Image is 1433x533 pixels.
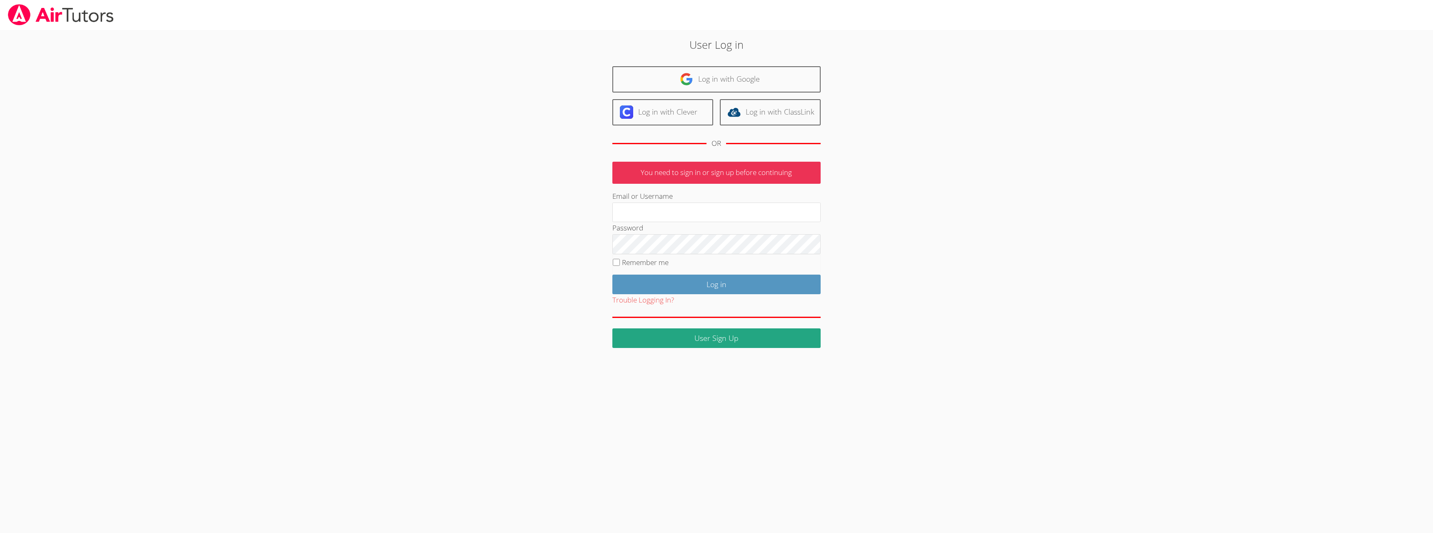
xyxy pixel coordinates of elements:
[612,99,713,125] a: Log in with Clever
[622,258,669,267] label: Remember me
[620,105,633,119] img: clever-logo-6eab21bc6e7a338710f1a6ff85c0baf02591cd810cc4098c63d3a4b26e2feb20.svg
[330,37,1103,53] h2: User Log in
[720,99,821,125] a: Log in with ClassLink
[680,73,693,86] img: google-logo-50288ca7cdecda66e5e0955fdab243c47b7ad437acaf1139b6f446037453330a.svg
[727,105,741,119] img: classlink-logo-d6bb404cc1216ec64c9a2012d9dc4662098be43eaf13dc465df04b49fa7ab582.svg
[612,275,821,294] input: Log in
[612,191,673,201] label: Email or Username
[612,66,821,93] a: Log in with Google
[612,328,821,348] a: User Sign Up
[712,138,721,150] div: OR
[612,223,643,233] label: Password
[612,162,821,184] p: You need to sign in or sign up before continuing
[7,4,115,25] img: airtutors_banner-c4298cdbf04f3fff15de1276eac7730deb9818008684d7c2e4769d2f7ddbe033.png
[612,294,674,306] button: Trouble Logging In?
